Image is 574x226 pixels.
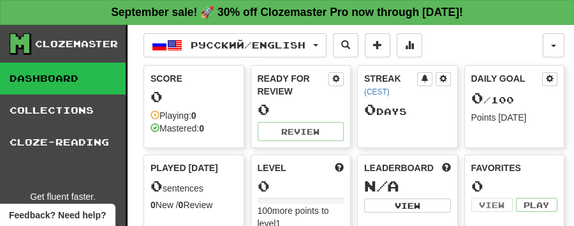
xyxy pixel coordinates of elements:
[10,190,116,203] div: Get fluent faster.
[179,200,184,210] strong: 0
[471,111,558,124] div: Points [DATE]
[258,72,329,98] div: Ready for Review
[151,178,237,195] div: sentences
[151,200,156,210] strong: 0
[471,89,483,107] span: 0
[365,33,390,57] button: Add sentence to collection
[364,87,390,96] a: (CEST)
[111,6,463,19] strong: September sale! 🚀 30% off Clozemaster Pro now through [DATE]!
[471,72,543,86] div: Daily Goal
[35,38,118,50] div: Clozemaster
[364,199,451,213] button: View
[191,110,196,121] strong: 0
[335,162,344,174] span: Score more points to level up
[143,33,327,57] button: Русский/English
[471,162,558,174] div: Favorites
[258,122,344,141] button: Review
[397,33,422,57] button: More stats
[471,198,513,212] button: View
[199,123,204,133] strong: 0
[151,89,237,105] div: 0
[151,162,218,174] span: Played [DATE]
[516,198,557,212] button: Play
[258,178,344,194] div: 0
[9,209,106,222] span: Open feedback widget
[258,162,286,174] span: Level
[471,94,514,105] span: / 100
[151,72,237,85] div: Score
[191,40,305,50] span: Русский / English
[364,102,451,118] div: Day s
[151,199,237,211] div: New / Review
[151,177,163,195] span: 0
[151,122,204,135] div: Mastered:
[151,109,196,122] div: Playing:
[364,177,399,195] span: N/A
[364,162,434,174] span: Leaderboard
[364,72,417,98] div: Streak
[471,178,558,194] div: 0
[333,33,358,57] button: Search sentences
[258,102,344,117] div: 0
[364,100,376,118] span: 0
